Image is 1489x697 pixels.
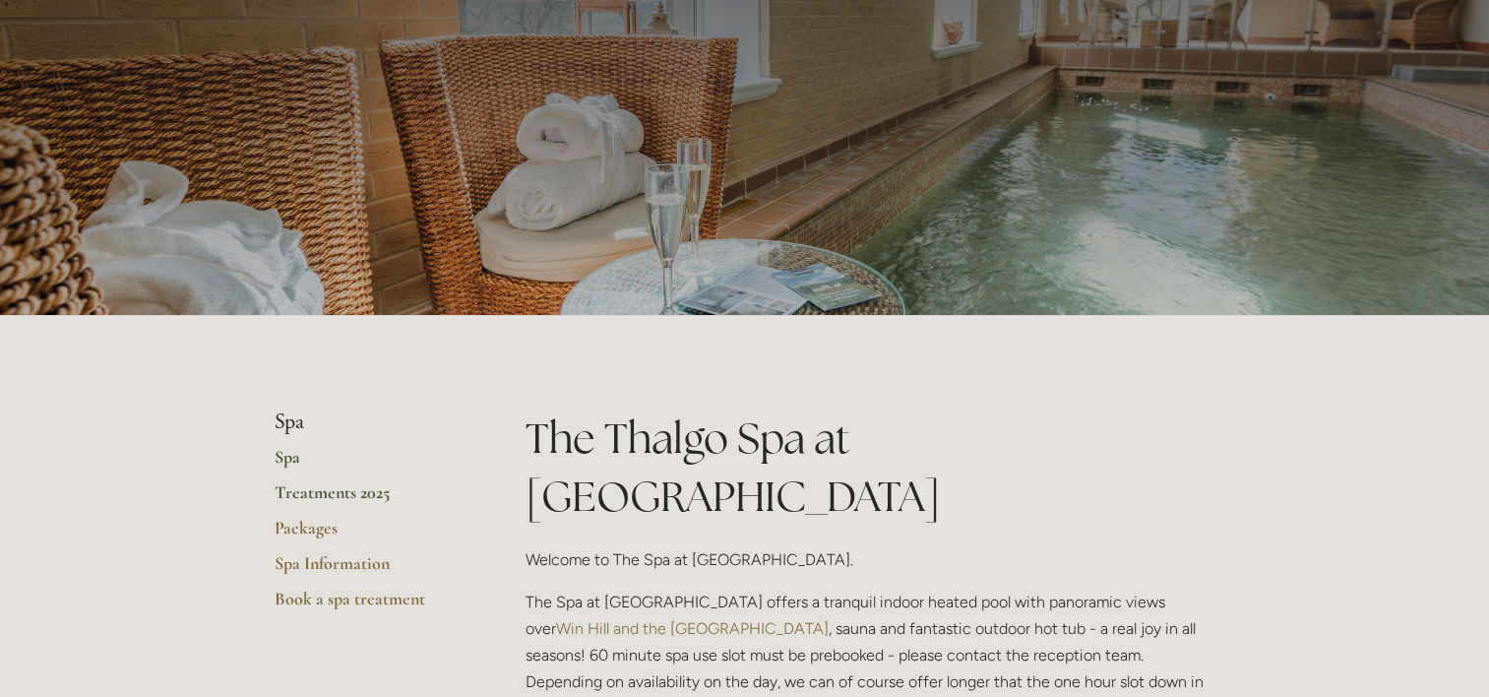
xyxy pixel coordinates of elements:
a: Spa [275,446,463,481]
a: Packages [275,517,463,552]
a: Spa Information [275,552,463,588]
h1: The Thalgo Spa at [GEOGRAPHIC_DATA] [526,410,1215,526]
a: Treatments 2025 [275,481,463,517]
a: Win Hill and the [GEOGRAPHIC_DATA] [556,619,829,638]
li: Spa [275,410,463,435]
p: Welcome to The Spa at [GEOGRAPHIC_DATA]. [526,546,1215,573]
a: Book a spa treatment [275,588,463,623]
